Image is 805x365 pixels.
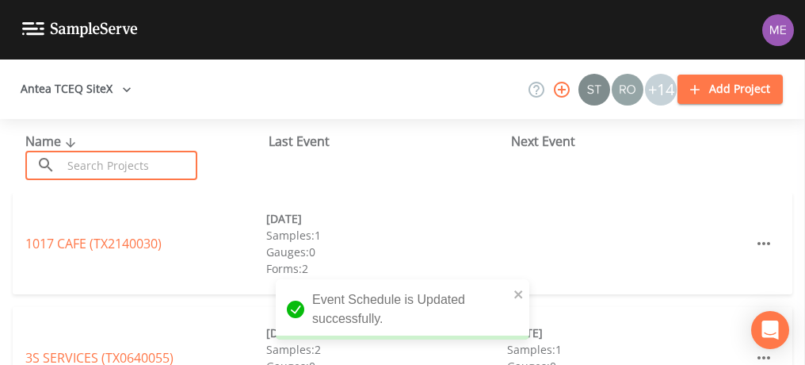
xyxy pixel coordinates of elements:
[611,74,644,106] div: Rodolfo Ramirez
[25,133,80,150] span: Name
[511,132,754,151] div: Next Event
[25,235,162,252] a: 1017 CAFE (TX2140030)
[266,260,507,277] div: Forms: 2
[507,341,748,358] div: Samples: 1
[578,74,611,106] div: Stan Porter
[266,244,507,260] div: Gauges: 0
[677,75,783,104] button: Add Project
[266,227,507,244] div: Samples: 1
[276,279,529,340] div: Event Schedule is Updated successfully.
[266,325,507,341] div: [DATE]
[266,341,507,358] div: Samples: 2
[22,22,138,37] img: logo
[645,74,677,106] div: +14
[507,325,748,341] div: [DATE]
[62,151,197,180] input: Search Projects
[266,210,507,227] div: [DATE]
[751,311,789,349] div: Open Intercom Messenger
[578,74,610,106] img: c0670e89e469b6405363224a5fca805c
[269,132,512,151] div: Last Event
[612,74,643,106] img: 7e5c62b91fde3b9fc00588adc1700c9a
[513,284,525,303] button: close
[14,75,138,104] button: Antea TCEQ SiteX
[762,14,794,46] img: d4d65db7c401dd99d63b7ad86343d265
